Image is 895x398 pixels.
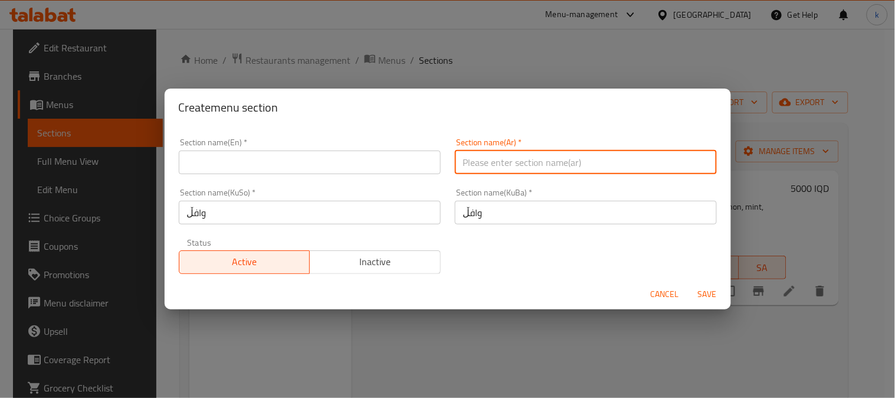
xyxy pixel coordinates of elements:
[184,253,306,270] span: Active
[179,98,717,117] h2: Create menu section
[309,250,441,274] button: Inactive
[314,253,436,270] span: Inactive
[689,283,726,305] button: Save
[179,201,441,224] input: Please enter section name(KuSo)
[455,151,717,174] input: Please enter section name(ar)
[693,287,722,302] span: Save
[646,283,684,305] button: Cancel
[651,287,679,302] span: Cancel
[455,201,717,224] input: Please enter section name(KuBa)
[179,250,310,274] button: Active
[179,151,441,174] input: Please enter section name(en)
